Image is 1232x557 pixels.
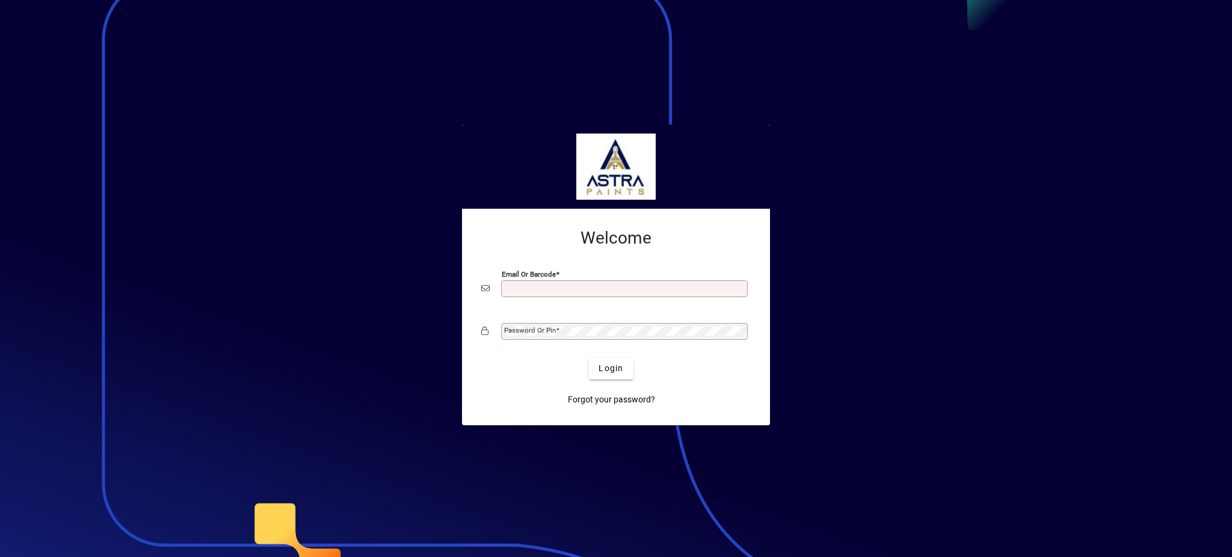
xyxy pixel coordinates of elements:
[568,393,655,406] span: Forgot your password?
[502,269,556,278] mat-label: Email or Barcode
[563,389,660,411] a: Forgot your password?
[599,362,623,375] span: Login
[481,228,751,248] h2: Welcome
[504,326,556,334] mat-label: Password or Pin
[589,358,633,380] button: Login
